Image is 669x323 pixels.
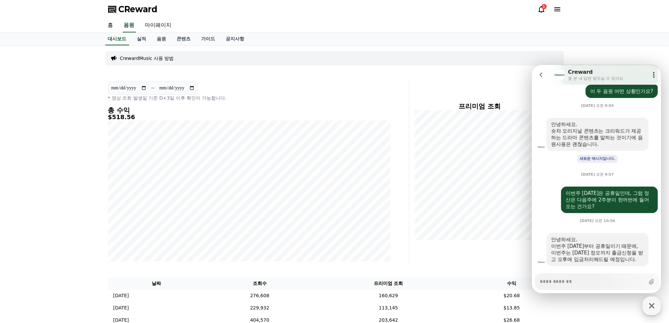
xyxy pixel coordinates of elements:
td: 160,629 [314,290,462,302]
h4: 프리미엄 조회 [415,103,545,110]
h5: $518.56 [108,114,390,120]
p: [DATE] [113,292,129,299]
a: CReward [108,4,158,15]
a: 콘텐츠 [172,33,196,45]
div: 1 [541,4,547,9]
a: 실적 [132,33,152,45]
iframe: Channel chat [532,65,661,293]
p: ~ [151,84,155,92]
td: 276,608 [205,290,314,302]
a: 1 [537,5,545,13]
td: $20.68 [462,290,561,302]
th: 날짜 [108,277,205,290]
p: * 영상 조회 발생일 기준 D+3일 이후 확인이 가능합니다. [108,95,390,101]
a: 가이드 [196,33,221,45]
h4: 총 수익 [108,107,390,114]
td: $13.85 [462,302,561,314]
span: CReward [119,4,158,15]
a: CrewardMusic 사용 방법 [120,55,174,62]
a: 대시보드 [105,33,129,45]
a: 음원 [123,19,136,32]
a: 음원 [152,33,172,45]
a: 공지사항 [221,33,250,45]
a: 홈 [103,19,119,32]
p: [DATE] [113,304,129,311]
th: 프리미엄 조회 [314,277,462,290]
th: 조회수 [205,277,314,290]
a: 마이페이지 [140,19,177,32]
td: 229,932 [205,302,314,314]
th: 수익 [462,277,561,290]
td: 113,145 [314,302,462,314]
